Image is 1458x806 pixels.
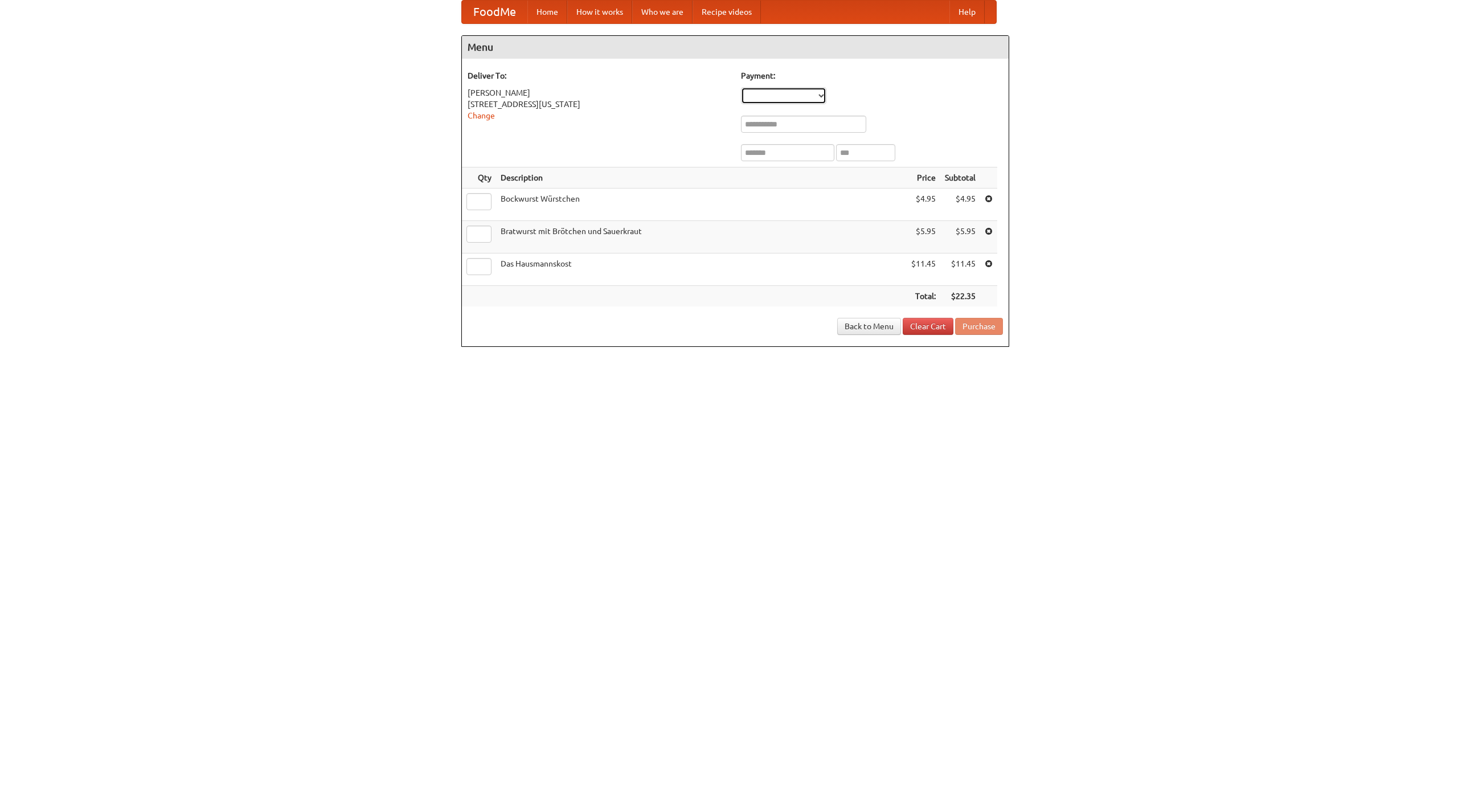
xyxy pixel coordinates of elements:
[527,1,567,23] a: Home
[468,99,730,110] div: [STREET_ADDRESS][US_STATE]
[468,70,730,81] h5: Deliver To:
[496,221,907,253] td: Bratwurst mit Brötchen und Sauerkraut
[462,36,1009,59] h4: Menu
[837,318,901,335] a: Back to Menu
[741,70,1003,81] h5: Payment:
[462,167,496,189] th: Qty
[940,221,980,253] td: $5.95
[567,1,632,23] a: How it works
[468,111,495,120] a: Change
[632,1,693,23] a: Who we are
[907,221,940,253] td: $5.95
[496,253,907,286] td: Das Hausmannskost
[940,253,980,286] td: $11.45
[462,1,527,23] a: FoodMe
[907,286,940,307] th: Total:
[468,87,730,99] div: [PERSON_NAME]
[940,167,980,189] th: Subtotal
[496,189,907,221] td: Bockwurst Würstchen
[907,167,940,189] th: Price
[949,1,985,23] a: Help
[907,253,940,286] td: $11.45
[907,189,940,221] td: $4.95
[903,318,953,335] a: Clear Cart
[940,286,980,307] th: $22.35
[940,189,980,221] td: $4.95
[693,1,761,23] a: Recipe videos
[955,318,1003,335] button: Purchase
[496,167,907,189] th: Description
